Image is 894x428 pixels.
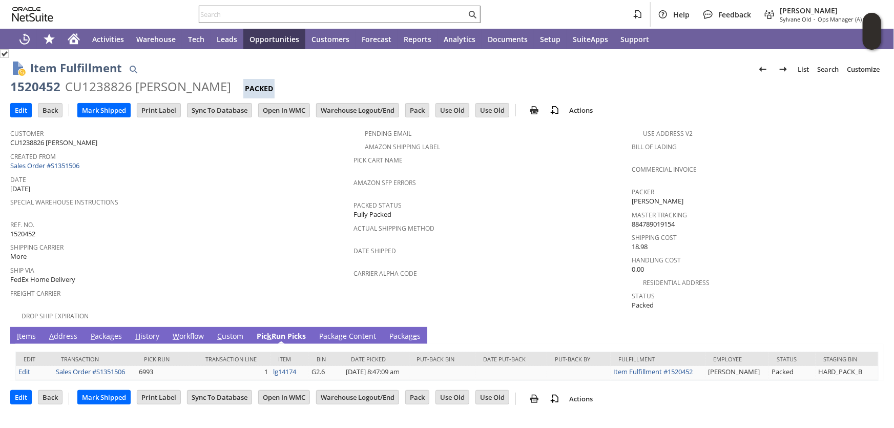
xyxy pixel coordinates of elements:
[354,224,434,233] a: Actual Shipping Method
[24,355,46,363] div: Edit
[61,355,129,363] div: Transaction
[476,391,509,404] input: Use Old
[769,366,816,380] td: Packed
[565,106,597,115] a: Actions
[61,29,86,49] a: Home
[38,391,62,404] input: Back
[632,165,697,174] a: Commercial Invoice
[136,34,176,44] span: Warehouse
[78,391,130,404] input: Mark Shipped
[632,264,644,274] span: 0.00
[86,29,130,49] a: Activities
[317,355,336,363] div: Bin
[356,29,398,49] a: Forecast
[620,34,649,44] span: Support
[354,247,396,255] a: Date Shipped
[317,391,399,404] input: Warehouse Logout/End
[30,59,122,76] h1: Item Fulfillment
[534,29,567,49] a: Setup
[10,229,35,239] span: 1520452
[10,243,64,252] a: Shipping Carrier
[130,29,182,49] a: Warehouse
[865,329,878,341] a: Unrolled view on
[528,104,540,116] img: print.svg
[250,34,299,44] span: Opportunities
[632,300,654,310] span: Packed
[10,289,60,298] a: Freight Carrier
[354,156,403,165] a: Pick Cart Name
[135,331,140,341] span: H
[127,63,139,75] img: Quick Find
[10,78,60,95] div: 1520452
[673,10,690,19] span: Help
[614,29,655,49] a: Support
[12,7,53,22] svg: logo
[215,331,246,342] a: Custom
[540,34,560,44] span: Setup
[278,355,301,363] div: Item
[354,269,417,278] a: Carrier Alpha Code
[444,34,475,44] span: Analytics
[78,104,130,117] input: Mark Shipped
[823,355,870,363] div: Staging Bin
[406,391,429,404] input: Pack
[188,34,204,44] span: Tech
[217,34,237,44] span: Leads
[182,29,211,49] a: Tech
[22,312,89,320] a: Drop Ship Expiration
[777,63,789,75] img: Next
[816,366,878,380] td: HARD_PACK_B
[354,210,391,219] span: Fully Packed
[863,32,881,50] span: Oracle Guided Learning Widget. To move around, please hold and drag
[317,331,379,342] a: Package Content
[38,104,62,117] input: Back
[713,355,761,363] div: Employee
[10,152,56,161] a: Created From
[10,266,34,275] a: Ship Via
[618,355,698,363] div: Fulfillment
[37,29,61,49] div: Shortcuts
[632,233,677,242] a: Shipping Cost
[88,331,124,342] a: Packages
[818,15,876,23] span: Ops Manager (A) (F2L)
[436,104,469,117] input: Use Old
[362,34,391,44] span: Forecast
[18,367,30,376] a: Edit
[780,6,876,15] span: [PERSON_NAME]
[794,61,813,77] a: List
[632,188,655,196] a: Packer
[814,15,816,23] span: -
[189,366,271,380] td: 1
[91,331,95,341] span: P
[528,393,540,405] img: print.svg
[354,178,416,187] a: Amazon SFP Errors
[632,211,688,219] a: Master Tracking
[757,63,769,75] img: Previous
[317,104,399,117] input: Warehouse Logout/End
[254,331,308,342] a: PickRun Picks
[555,355,603,363] div: Put-back By
[43,33,55,45] svg: Shortcuts
[309,366,343,380] td: G2.6
[351,355,402,363] div: Date Picked
[10,129,44,138] a: Customer
[777,355,808,363] div: Status
[144,355,181,363] div: Pick Run
[199,8,466,21] input: Search
[211,29,243,49] a: Leads
[173,331,179,341] span: W
[643,129,693,138] a: Use Address V2
[170,331,206,342] a: Workflow
[483,355,539,363] div: Date Put-back
[137,104,180,117] input: Print Label
[267,331,272,341] span: k
[17,331,19,341] span: I
[632,242,648,252] span: 18.98
[438,29,482,49] a: Analytics
[136,366,189,380] td: 6993
[65,78,231,95] div: CU1238826 [PERSON_NAME]
[354,201,402,210] a: Packed Status
[482,29,534,49] a: Documents
[305,29,356,49] a: Customers
[10,252,27,261] span: More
